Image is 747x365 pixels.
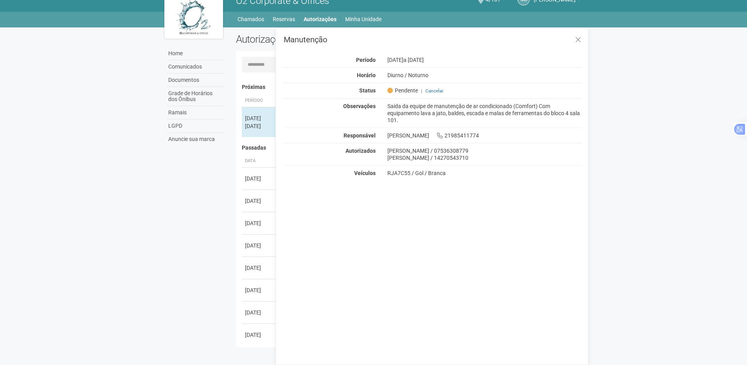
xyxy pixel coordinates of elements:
div: [DATE] [245,264,274,272]
a: Documentos [166,74,224,87]
a: Comunicados [166,60,224,74]
strong: Observações [343,103,376,109]
h4: Próximas [242,84,577,90]
div: [DATE] [245,197,274,205]
h2: Autorizações [236,33,403,45]
div: [DATE] [245,286,274,294]
div: [DATE] [245,114,274,122]
div: [DATE] [245,309,274,316]
h3: Manutenção [284,36,582,43]
strong: Status [359,87,376,94]
div: [DATE] [245,175,274,182]
span: a [DATE] [403,57,424,63]
a: Reservas [273,14,295,25]
a: LGPD [166,119,224,133]
a: Minha Unidade [345,14,382,25]
strong: Autorizados [346,148,376,154]
a: Chamados [238,14,264,25]
div: [DATE] [245,219,274,227]
div: [PERSON_NAME] / 14270543710 [387,154,583,161]
div: [PERSON_NAME] 21985411774 [382,132,589,139]
h4: Passadas [242,145,577,151]
div: Diurno / Noturno [382,72,589,79]
span: Pendente [387,87,418,94]
strong: Horário [357,72,376,78]
div: [DATE] [245,331,274,339]
a: Ramais [166,106,224,119]
a: Grade de Horários dos Ônibus [166,87,224,106]
strong: Período [356,57,376,63]
a: Anuncie sua marca [166,133,224,146]
span: | [421,88,422,94]
a: Home [166,47,224,60]
strong: Veículos [354,170,376,176]
div: Saída da equipe de manutenção de ar condicionado (Comfort) Com equipamento lava a jato, baldes, e... [382,103,589,124]
strong: Responsável [344,132,376,139]
a: Autorizações [304,14,337,25]
div: [PERSON_NAME] / 07536308779 [387,147,583,154]
th: Período [242,94,277,107]
div: [DATE] [245,242,274,249]
div: [DATE] [382,56,589,63]
div: [DATE] [245,122,274,130]
div: RJA7C55 / Gol / Branca [387,170,583,177]
a: Cancelar [425,88,443,94]
th: Data [242,155,277,168]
